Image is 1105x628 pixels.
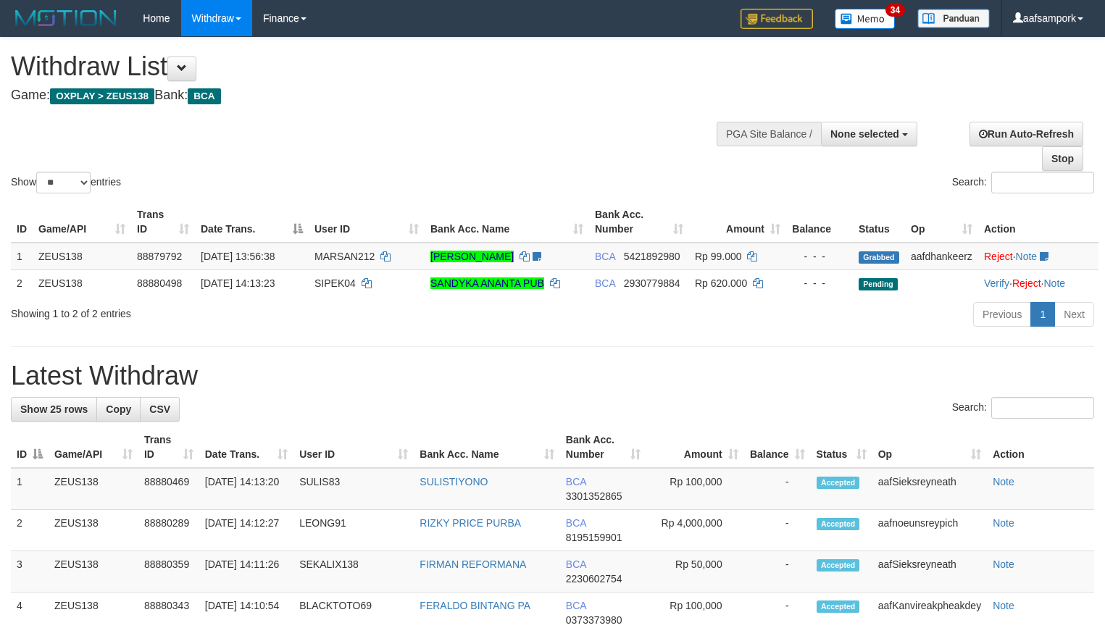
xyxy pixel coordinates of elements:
span: Copy 0373373980 to clipboard [566,614,622,626]
td: Rp 100,000 [646,468,743,510]
a: 1 [1030,302,1055,327]
span: 34 [885,4,905,17]
span: BCA [566,476,586,487]
a: Note [993,558,1014,570]
label: Show entries [11,172,121,193]
span: BCA [595,251,615,262]
input: Search: [991,172,1094,193]
span: Accepted [817,477,860,489]
td: ZEUS138 [33,243,131,270]
span: Copy 3301352865 to clipboard [566,490,622,502]
th: Bank Acc. Number: activate to sort column ascending [560,427,647,468]
a: Note [993,517,1014,529]
td: ZEUS138 [49,510,138,551]
input: Search: [991,397,1094,419]
td: 3 [11,551,49,593]
span: CSV [149,403,170,415]
span: BCA [566,517,586,529]
a: Reject [1012,277,1041,289]
span: BCA [566,558,586,570]
td: LEONG91 [293,510,414,551]
a: Next [1054,302,1094,327]
span: Copy [106,403,131,415]
th: Action [987,427,1094,468]
td: [DATE] 14:13:20 [199,468,293,510]
span: [DATE] 14:13:23 [201,277,275,289]
img: MOTION_logo.png [11,7,121,29]
th: Amount: activate to sort column ascending [646,427,743,468]
img: panduan.png [917,9,990,28]
span: [DATE] 13:56:38 [201,251,275,262]
td: 88880359 [138,551,199,593]
span: 88879792 [137,251,182,262]
td: aafdhankeerz [905,243,978,270]
span: BCA [566,600,586,611]
th: Date Trans.: activate to sort column ascending [199,427,293,468]
td: Rp 50,000 [646,551,743,593]
td: ZEUS138 [49,551,138,593]
label: Search: [952,397,1094,419]
a: Show 25 rows [11,397,97,422]
span: Copy 2930779884 to clipboard [624,277,680,289]
a: Previous [973,302,1031,327]
td: - [744,510,811,551]
span: OXPLAY > ZEUS138 [50,88,154,104]
td: aafSieksreyneath [872,551,987,593]
th: Balance [786,201,853,243]
span: BCA [188,88,220,104]
span: Pending [859,278,898,290]
th: Trans ID: activate to sort column ascending [131,201,195,243]
td: - [744,551,811,593]
th: Action [978,201,1098,243]
td: SEKALIX138 [293,551,414,593]
th: Bank Acc. Number: activate to sort column ascending [589,201,689,243]
a: FIRMAN REFORMANA [420,558,526,570]
span: Accepted [817,518,860,530]
a: FERALDO BINTANG PA [420,600,530,611]
span: SIPEK04 [314,277,356,289]
th: Amount: activate to sort column ascending [689,201,786,243]
span: None selected [830,128,899,140]
a: Copy [96,397,141,422]
td: [DATE] 14:11:26 [199,551,293,593]
h1: Latest Withdraw [11,361,1094,390]
a: Note [993,476,1014,487]
td: · [978,243,1098,270]
div: Showing 1 to 2 of 2 entries [11,301,449,321]
td: 2 [11,510,49,551]
th: Game/API: activate to sort column ascending [49,427,138,468]
th: User ID: activate to sort column ascending [293,427,414,468]
span: Copy 5421892980 to clipboard [624,251,680,262]
td: aafnoeunsreypich [872,510,987,551]
td: SULIS83 [293,468,414,510]
span: Accepted [817,600,860,613]
span: Show 25 rows [20,403,88,415]
th: User ID: activate to sort column ascending [309,201,425,243]
th: ID [11,201,33,243]
th: Date Trans.: activate to sort column descending [195,201,309,243]
a: SULISTIYONO [420,476,488,487]
td: [DATE] 14:12:27 [199,510,293,551]
select: Showentries [36,172,91,193]
span: Copy 8195159901 to clipboard [566,532,622,543]
h1: Withdraw List [11,52,722,81]
td: Rp 4,000,000 [646,510,743,551]
span: Grabbed [859,251,899,264]
a: Run Auto-Refresh [970,122,1083,146]
td: 88880469 [138,468,199,510]
a: CSV [140,397,180,422]
span: Rp 620.000 [695,277,747,289]
div: - - - [792,276,847,290]
th: Game/API: activate to sort column ascending [33,201,131,243]
td: 1 [11,243,33,270]
a: Note [993,600,1014,611]
span: Accepted [817,559,860,572]
th: Balance: activate to sort column ascending [744,427,811,468]
th: Bank Acc. Name: activate to sort column ascending [425,201,589,243]
td: - [744,468,811,510]
th: Op: activate to sort column ascending [905,201,978,243]
a: Stop [1042,146,1083,171]
th: Status: activate to sort column ascending [811,427,872,468]
img: Button%20Memo.svg [835,9,896,29]
th: Op: activate to sort column ascending [872,427,987,468]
